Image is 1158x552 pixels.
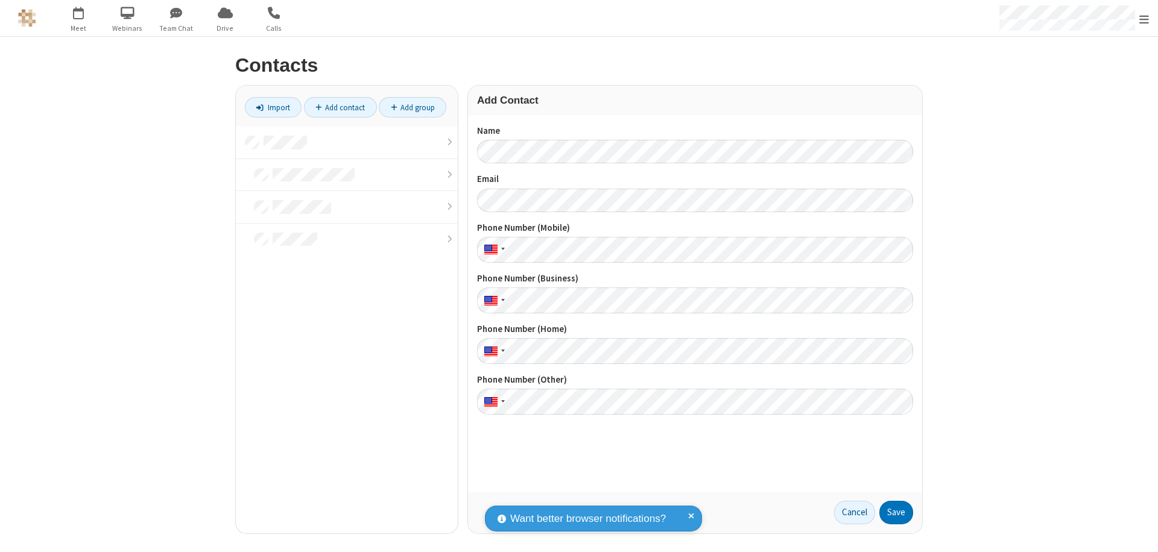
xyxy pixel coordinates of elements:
div: United States: + 1 [477,338,508,364]
div: United States: + 1 [477,389,508,415]
label: Phone Number (Home) [477,322,913,336]
span: Team Chat [154,23,199,34]
label: Phone Number (Business) [477,272,913,286]
span: Webinars [105,23,150,34]
div: United States: + 1 [477,287,508,313]
span: Drive [203,23,248,34]
span: Calls [252,23,297,34]
button: Save [879,501,913,525]
a: Add group [379,97,446,118]
h2: Contacts [235,55,923,76]
div: United States: + 1 [477,237,508,263]
a: Import [245,97,302,118]
a: Cancel [834,501,875,525]
img: QA Selenium DO NOT DELETE OR CHANGE [18,9,36,27]
label: Name [477,124,913,138]
label: Phone Number (Other) [477,373,913,387]
label: Phone Number (Mobile) [477,221,913,235]
h3: Add Contact [477,95,913,106]
span: Want better browser notifications? [510,511,666,527]
a: Add contact [304,97,377,118]
span: Meet [56,23,101,34]
label: Email [477,172,913,186]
